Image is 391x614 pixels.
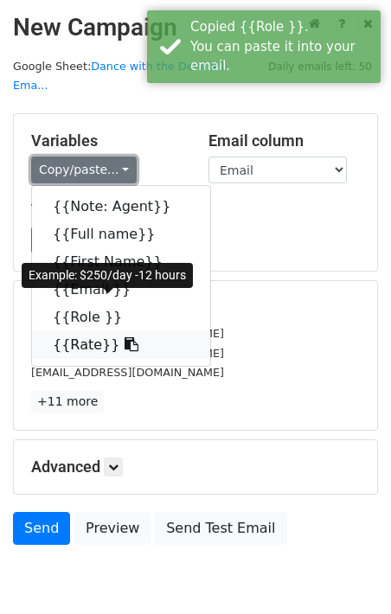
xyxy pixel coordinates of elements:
a: +11 more [31,391,104,413]
a: {{Full name}} [32,221,210,248]
small: Google Sheet: [13,60,226,93]
a: {{Role }} [32,304,210,331]
a: Send [13,512,70,545]
small: [EMAIL_ADDRESS][DOMAIN_NAME] [31,327,224,340]
a: Copy/paste... [31,157,137,183]
a: Preview [74,512,151,545]
div: Example: $250/day -12 hours [22,263,193,288]
a: {{Note: Agent}} [32,193,210,221]
iframe: Chat Widget [304,531,391,614]
h5: Advanced [31,457,360,476]
div: Copied {{Role }}. You can paste it into your email. [190,17,374,76]
a: Dance with the Devil #1 Ema... [13,60,226,93]
h5: Variables [31,131,183,150]
h5: Email column [208,131,360,150]
a: {{Rate}} [32,331,210,359]
a: Send Test Email [155,512,286,545]
small: [EMAIL_ADDRESS][DOMAIN_NAME] [31,347,224,360]
small: [EMAIL_ADDRESS][DOMAIN_NAME] [31,366,224,379]
h2: New Campaign [13,13,378,42]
